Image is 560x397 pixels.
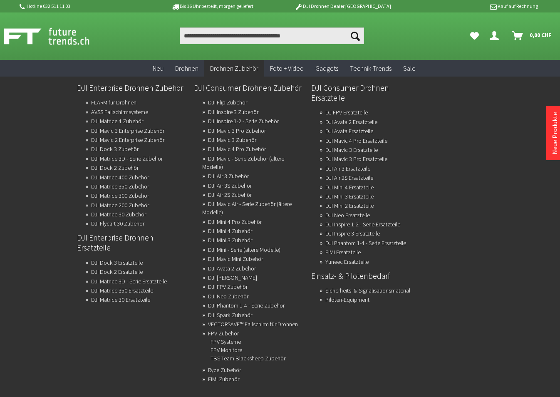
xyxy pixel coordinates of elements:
a: DJI Mavic Air - Serie Zubehör (ältere Modelle) [202,198,292,218]
a: DJI Neo Zubehör [208,290,248,302]
a: DJI Mavic 4 Pro Ersatzteile [325,135,387,146]
p: DJI Drohnen Dealer [GEOGRAPHIC_DATA] [278,1,408,11]
a: Piloten-Equipment [325,294,369,305]
a: DJI Avata 2 Ersatzteile [325,116,377,128]
a: DJI Mavic - Serie Zubehör (ältere Modelle) [202,153,284,173]
a: FPV Monitore [211,344,242,356]
a: DJI Air 3S Zubehör [208,180,252,191]
p: Bis 16 Uhr bestellt, morgen geliefert. [148,1,278,11]
a: DJI Enterprise Drohnen Ersatzteile [77,231,188,255]
a: DJI Air 3 Zubehör [208,170,249,182]
a: Gadgets [310,60,344,77]
a: DJI Dock 2 Ersatzteile [91,266,143,278]
a: FLARM für Drohnen [91,97,136,108]
a: DJI Matrice 350 Zubehör [91,181,149,192]
a: DJI Avata 2 Zubehör [208,263,256,274]
a: DJI Mini 4 Ersatzteile [325,181,374,193]
a: DJI Mini 4 Pro Zubehör [208,216,262,228]
a: FIMI Zubehör [208,373,239,385]
a: DJI Dock 3 Ersatzteile [91,257,143,268]
a: DJI Mavic 3 Pro Zubehör [208,125,266,136]
a: Technik-Trends [344,60,397,77]
a: DJI Phantom 1-4 - Serie Zubehör [208,300,285,311]
a: DJI Mavic 3 Pro Ersatzteile [325,153,387,165]
a: DJI Spark Zubehör [208,309,252,321]
a: DJI Inspire 1-2 - Serie Ersatzteile [325,218,400,230]
a: DJI Matrice 200 Zubehör [91,199,149,211]
a: DJI Matrice 30 Zubehör [91,208,146,220]
a: DJI Air 2S Zubehör [208,189,252,201]
a: FPV Zubehör [208,328,239,339]
span: Drohnen [175,64,198,72]
a: Sicherheits- & Signalisationsmaterial [325,285,410,296]
a: DJI Mavic 2 Enterprise Zubehör [91,134,164,146]
a: Neu [147,60,169,77]
span: Drohnen Zubehör [210,64,258,72]
a: DJI Phantom 1-4 - Serie Ersatzteile [325,237,406,249]
a: DJI Neo Ersatzteile [325,209,370,221]
a: Ryze Zubehör [208,364,241,376]
a: DJI Dock 2 Zubehör [91,162,139,174]
a: DJI Consumer Drohnen Ersatzteile [311,81,422,105]
span: Technik-Trends [350,64,392,72]
a: Drohnen Zubehör [204,60,264,77]
a: Yuneec Ersatzteile [325,256,369,268]
a: DJI Mini 3 Zubehör [208,234,252,246]
span: Neu [153,64,164,72]
span: Foto + Video [270,64,304,72]
input: Produkt, Marke, Kategorie, EAN, Artikelnummer… [180,27,364,44]
a: DJI Mavic Mini Zubehör [208,253,263,265]
a: Einsatz- & Pilotenbedarf [311,269,422,283]
a: FIMI Ersatzteile [325,246,361,258]
a: FPV Systeme [211,336,241,347]
a: DJI Matrice 3D - Serie Zubehör [91,153,163,164]
a: Warenkorb [509,27,556,44]
a: DJI Mavic 3 Ersatzteile [325,144,378,156]
a: Foto + Video [264,60,310,77]
a: Drohnen [169,60,204,77]
p: Kauf auf Rechnung [408,1,538,11]
a: AVSS Fallschirmsysteme [91,106,148,118]
img: Shop Futuretrends - zur Startseite wechseln [4,26,108,47]
a: DJI Inspire 3 Ersatzteile [325,228,380,239]
a: DJI Mavic 3 Enterprise Zubehör [91,125,164,136]
a: DJI Dock 3 Zubehör [91,143,139,155]
span: 0,00 CHF [530,28,552,42]
a: DJI Matrice 4 Zubehör [91,115,143,127]
a: DJI Matrice 400 Zubehör [91,171,149,183]
a: Dein Konto [486,27,505,44]
a: DJI Air 3 Ersatzteile [325,163,370,174]
a: Sale [397,60,421,77]
a: DJI Flip Zubehör [208,97,247,108]
a: DJI Matrice 350 Ersatzteile [91,285,153,296]
a: DJI Mini - Serie (ältere Modelle) [208,244,280,256]
a: DJI Inspire 3 Zubehör [208,106,258,118]
a: DJ FPV Ersatzteile [325,107,368,118]
a: TBS Team Blacksheep Zubehör [211,352,285,364]
a: Meine Favoriten [466,27,483,44]
a: VECTORSAVE™ Fallschirm für Drohnen [208,318,298,330]
a: DJI Mini 3 Ersatzteile [325,191,374,202]
a: DJI Consumer Drohnen Zubehör [194,81,305,95]
a: DJI Matrice 30 Ersatzteile [91,294,150,305]
a: DJI Matrice 300 Zubehör [91,190,149,201]
p: Hotline 032 511 11 03 [18,1,148,11]
a: DJI Inspire 1-2 - Serie Zubehör [208,115,279,127]
a: DJI Mini 2 Ersatzteile [325,200,374,211]
a: DJI Air 2S Ersatzteile [325,172,373,184]
a: DJI FPV Zubehör [208,281,248,293]
a: DJI Matrice 3D - Serie Ersatzteile [91,275,167,287]
a: Neue Produkte [550,112,559,154]
a: DJI Mavic 4 Pro Zubehör [208,143,266,155]
a: DJI Flycart 30 Zubehör [91,218,144,229]
span: Sale [403,64,416,72]
a: DJI Mavic 3 Zubehör [208,134,256,146]
span: Gadgets [315,64,338,72]
a: DJI Avata Ersatzteile [325,125,373,137]
a: DJI Mini 4 Zubehör [208,225,252,237]
a: DJI Avata Zubehör [208,272,257,283]
button: Suchen [347,27,364,44]
a: DJI Enterprise Drohnen Zubehör [77,81,188,95]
